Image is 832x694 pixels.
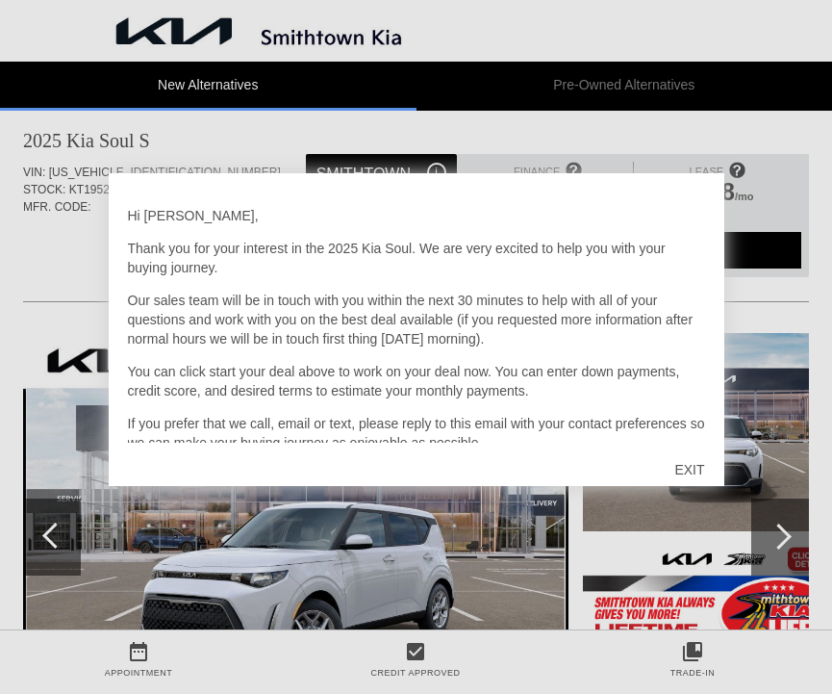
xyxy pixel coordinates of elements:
[128,239,705,277] p: Thank you for your interest in the 2025 Kia Soul. We are very excited to help you with your buyin...
[655,441,723,499] div: EXIT
[128,414,705,452] p: If you prefer that we call, email or text, please reply to this email with your contact preferenc...
[128,362,705,400] p: You can click start your deal above to work on your deal now. You can enter down payments, credit...
[128,206,705,225] p: Hi [PERSON_NAME],
[128,291,705,348] p: Our sales team will be in touch with you within the next 30 minutes to help with all of your ques...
